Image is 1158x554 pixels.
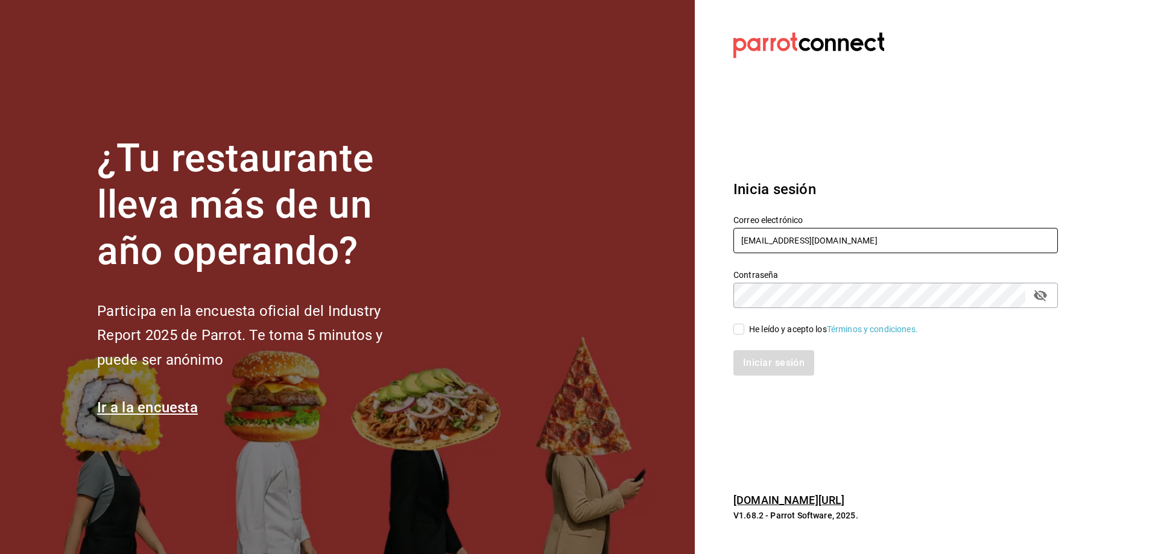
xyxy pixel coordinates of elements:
a: Términos y condiciones. [827,324,918,334]
label: Contraseña [733,271,1058,279]
h1: ¿Tu restaurante lleva más de un año operando? [97,136,423,274]
label: Correo electrónico [733,216,1058,224]
h2: Participa en la encuesta oficial del Industry Report 2025 de Parrot. Te toma 5 minutos y puede se... [97,299,423,373]
input: Ingresa tu correo electrónico [733,228,1058,253]
a: [DOMAIN_NAME][URL] [733,494,844,506]
p: V1.68.2 - Parrot Software, 2025. [733,509,1058,521]
button: passwordField [1030,285,1051,306]
div: He leído y acepto los [749,323,918,336]
h3: Inicia sesión [733,178,1058,200]
a: Ir a la encuesta [97,399,198,416]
